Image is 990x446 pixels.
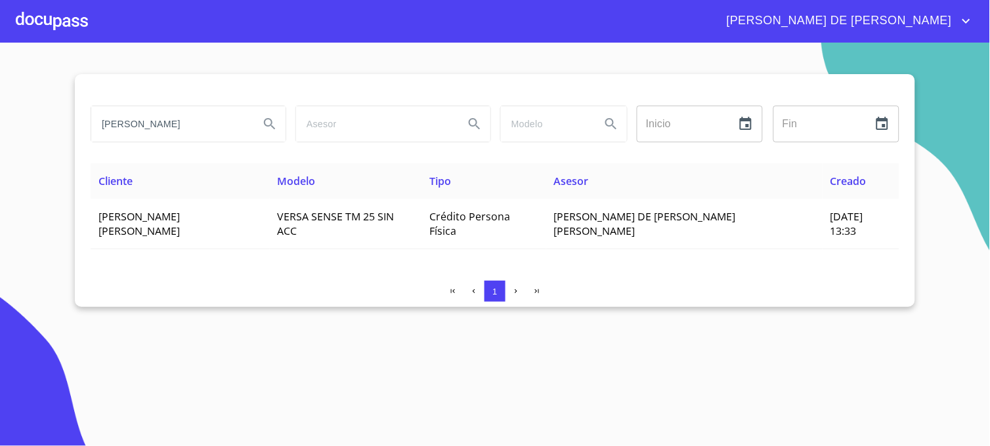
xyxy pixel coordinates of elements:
button: 1 [484,281,506,302]
button: account of current user [717,10,974,31]
span: Creado [830,174,867,188]
span: Asesor [554,174,589,188]
span: [PERSON_NAME] DE [PERSON_NAME] [PERSON_NAME] [554,209,736,238]
span: [PERSON_NAME] [PERSON_NAME] [98,209,180,238]
button: Search [459,108,490,140]
span: Tipo [429,174,451,188]
button: Search [254,108,286,140]
button: Search [595,108,627,140]
span: Cliente [98,174,133,188]
input: search [296,106,454,142]
span: Modelo [278,174,316,188]
span: [PERSON_NAME] DE [PERSON_NAME] [717,10,958,31]
input: search [501,106,590,142]
input: search [91,106,249,142]
span: [DATE] 13:33 [830,209,863,238]
span: Crédito Persona Física [429,209,510,238]
span: VERSA SENSE TM 25 SIN ACC [278,209,395,238]
span: 1 [492,287,497,296]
